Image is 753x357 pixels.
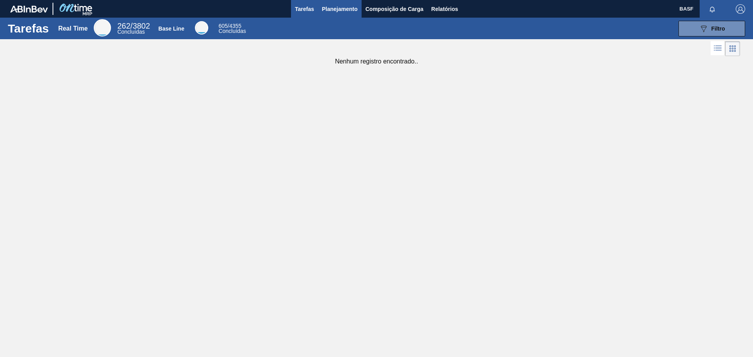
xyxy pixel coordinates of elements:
[94,19,111,36] div: Real Time
[10,5,48,13] img: TNhmsLtSVTkK8tSr43FrP2fwEKptu5GPRR3wAAAABJRU5ErkJggg==
[366,4,424,14] span: Composição de Carga
[218,28,246,34] span: Concluídas
[8,24,49,33] h1: Tarefas
[218,23,227,29] span: 605
[322,4,358,14] span: Planejamento
[58,25,87,32] div: Real Time
[218,24,246,34] div: Base Line
[431,4,458,14] span: Relatórios
[711,41,725,56] div: Visão em Lista
[117,23,150,34] div: Real Time
[711,25,725,32] span: Filtro
[295,4,314,14] span: Tarefas
[678,21,745,36] button: Filtro
[158,25,184,32] div: Base Line
[117,22,150,30] span: / 3802
[725,41,740,56] div: Visão em Cards
[117,22,130,30] span: 262
[218,23,241,29] span: / 4355
[700,4,725,14] button: Notificações
[736,4,745,14] img: Logout
[195,21,208,34] div: Base Line
[117,29,145,35] span: Concluídas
